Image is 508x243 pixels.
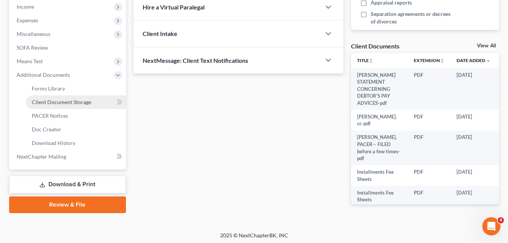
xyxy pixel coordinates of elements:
a: Download & Print [9,176,126,193]
td: [PERSON_NAME], PACER-- FILED before a few times-pdf [351,131,408,165]
span: PACER Notices [32,112,68,119]
span: Expenses [17,17,38,23]
td: [PERSON_NAME] STATEMENT CONCERNING DEBTOR'S PAY ADVICES-pdf [351,68,408,110]
a: Extensionunfold_more [414,58,444,63]
a: Forms Library [26,82,126,95]
td: [DATE] [451,110,497,131]
span: Doc Creator [32,126,61,132]
a: PACER Notices [26,109,126,123]
span: Client Document Storage [32,99,91,105]
iframe: Intercom live chat [482,217,500,235]
td: Installments Fee Sheets [351,165,408,186]
a: Download History [26,136,126,150]
span: Hire a Virtual Paralegal [143,3,205,11]
i: unfold_more [369,59,373,63]
span: NextMessage: Client Text Notifications [143,57,248,64]
td: PDF [408,110,451,131]
td: [DATE] [451,131,497,165]
span: NextChapter Mailing [17,153,66,160]
a: SOFA Review [11,41,126,55]
a: Client Document Storage [26,95,126,109]
td: [DATE] [451,68,497,110]
span: Client Intake [143,30,177,37]
a: Date Added expand_more [457,58,491,63]
td: Installments Fee Sheets [351,186,408,207]
span: SOFA Review [17,44,48,51]
span: 4 [498,217,504,223]
span: Separation agreements or decrees of divorces [371,10,455,25]
span: Additional Documents [17,72,70,78]
td: [DATE] [451,186,497,207]
span: Income [17,3,34,10]
span: Download History [32,140,75,146]
td: [PERSON_NAME], cc-pdf [351,110,408,131]
td: [DATE] [451,165,497,186]
i: unfold_more [440,59,444,63]
span: Miscellaneous [17,31,50,37]
a: View All [477,43,496,48]
a: Titleunfold_more [357,58,373,63]
td: PDF [408,165,451,186]
span: Means Test [17,58,43,64]
span: Forms Library [32,85,65,92]
td: PDF [408,131,451,165]
div: Client Documents [351,42,399,50]
a: Doc Creator [26,123,126,136]
td: PDF [408,186,451,207]
td: PDF [408,68,451,110]
i: expand_more [486,59,491,63]
a: NextChapter Mailing [11,150,126,164]
a: Review & File [9,196,126,213]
